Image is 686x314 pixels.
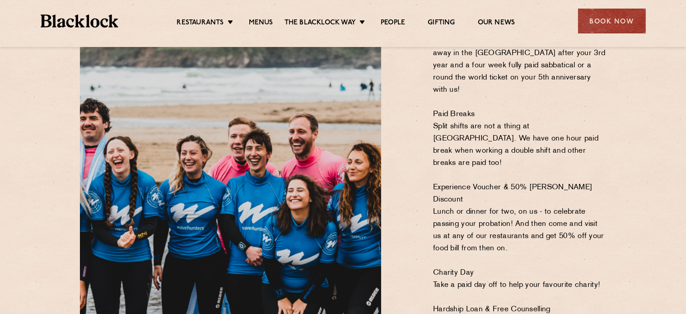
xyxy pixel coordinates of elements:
div: Book Now [578,9,646,33]
a: Our News [478,19,515,28]
a: The Blacklock Way [285,19,356,28]
a: Menus [249,19,273,28]
a: People [381,19,405,28]
a: Gifting [428,19,455,28]
img: BL_Textured_Logo-footer-cropped.svg [41,14,119,28]
a: Restaurants [177,19,224,28]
